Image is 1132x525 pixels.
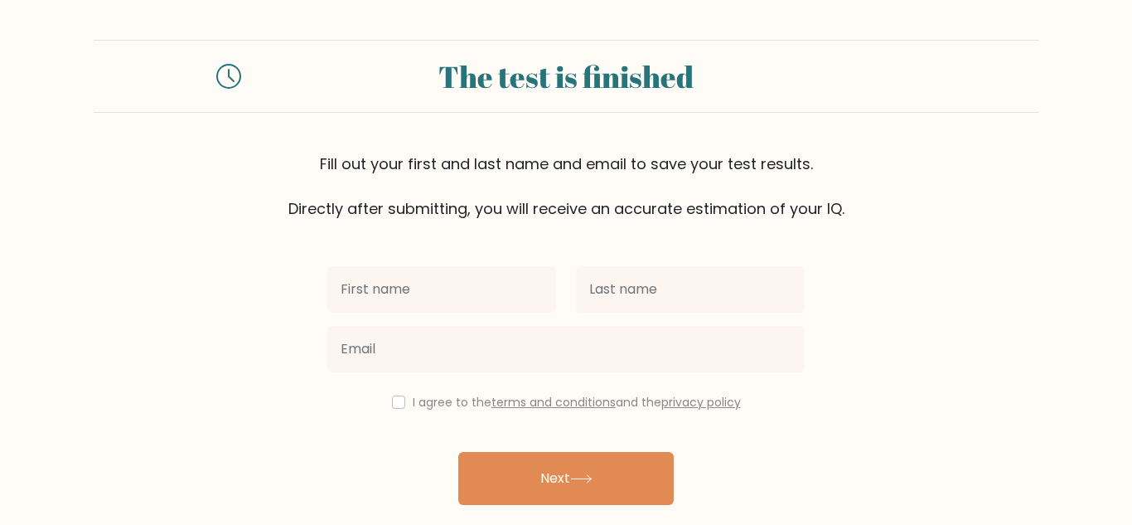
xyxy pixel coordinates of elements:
[413,394,741,411] label: I agree to the and the
[327,326,805,372] input: Email
[576,266,805,313] input: Last name
[661,394,741,411] a: privacy policy
[261,54,871,99] div: The test is finished
[327,266,556,313] input: First name
[458,452,674,505] button: Next
[94,153,1038,220] div: Fill out your first and last name and email to save your test results. Directly after submitting,...
[491,394,616,411] a: terms and conditions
